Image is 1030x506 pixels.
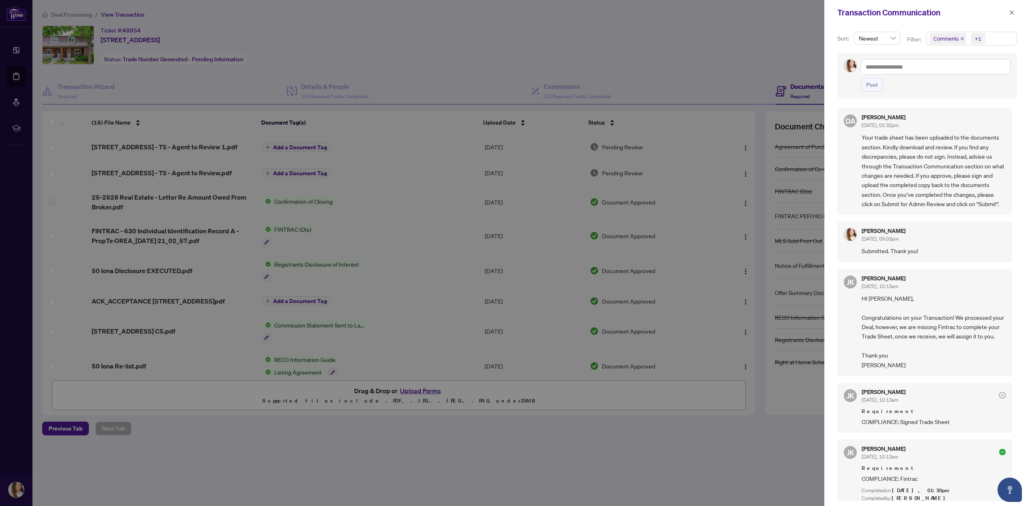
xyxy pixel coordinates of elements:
[862,228,905,234] h5: [PERSON_NAME]
[837,6,1006,19] div: Transaction Communication
[930,33,966,44] span: Comments
[862,407,1006,416] span: Requirement
[907,35,922,44] p: Filter:
[862,487,1006,495] div: Completed on
[844,228,856,241] img: Profile Icon
[862,133,1006,209] span: Your trade sheet has been uploaded to the documents section. Kindly download and review. If you f...
[999,392,1006,398] span: check-circle
[859,32,896,44] span: Newest
[845,115,856,127] span: DA
[892,495,950,502] span: [PERSON_NAME]
[862,122,899,128] span: [DATE], 01:32pm
[975,34,981,43] div: +1
[999,449,1006,455] span: check-circle
[862,397,898,403] span: [DATE], 10:13am
[892,487,950,494] span: [DATE], 01:30pm
[847,447,854,458] span: JK
[862,495,1006,502] div: Completed by
[862,294,1006,370] span: HI [PERSON_NAME], Congratulations on your Transaction! We processed your Deal, however, we are mi...
[933,34,959,43] span: Comments
[862,276,905,281] h5: [PERSON_NAME]
[847,276,854,288] span: JK
[861,78,883,92] button: Post
[998,478,1022,502] button: Open asap
[862,474,1006,483] span: COMPLIANCE: Fintrac
[862,417,1006,426] span: COMPLIANCE: Signed Trade Sheet
[862,283,898,289] span: [DATE], 10:13am
[862,236,899,242] span: [DATE], 09:03pm
[847,390,854,401] span: JK
[862,246,1006,256] span: Submitted. Thank you!
[862,464,1006,472] span: Requirement
[1009,10,1015,15] span: close
[844,60,856,72] img: Profile Icon
[862,389,905,395] h5: [PERSON_NAME]
[862,446,905,452] h5: [PERSON_NAME]
[862,454,898,460] span: [DATE], 10:13am
[862,114,905,120] h5: [PERSON_NAME]
[960,37,964,41] span: close
[837,34,851,43] p: Sort:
